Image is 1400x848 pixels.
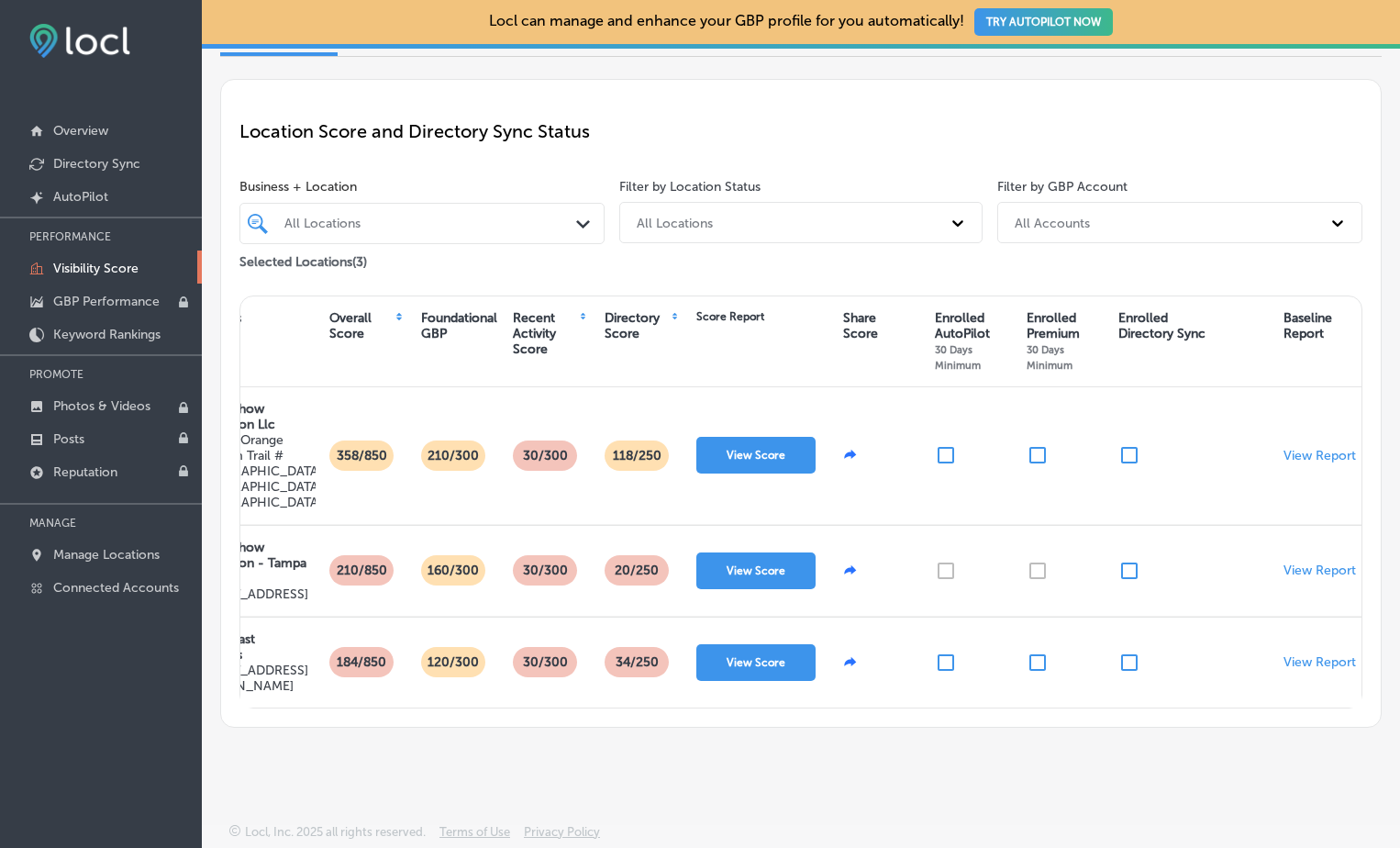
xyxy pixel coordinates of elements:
[1027,310,1100,373] div: Enrolled Premium
[935,343,981,372] span: 30 Days Minimum
[974,8,1113,36] button: TRY AUTOPILOT NOW
[1283,310,1332,341] div: Baseline Report
[696,552,816,589] button: View Score
[637,215,713,230] div: All Locations
[239,247,367,270] p: Selected Locations ( 3 )
[192,540,306,586] strong: Game Show Trivolution - Tampa Office
[605,310,670,341] div: Directory Score
[935,310,1008,373] div: Enrolled AutoPilot
[606,441,669,471] p: 118 /250
[1027,343,1072,372] span: 30 Days Minimum
[53,294,160,309] p: GBP Performance
[329,310,394,341] div: Overall Score
[439,825,510,848] a: Terms of Use
[420,647,486,677] p: 120/300
[843,310,878,341] div: Share Score
[29,24,130,58] img: fda3e92497d09a02dc62c9cd864e3231.png
[329,555,394,586] p: 210/850
[245,825,426,839] p: Locl, Inc. 2025 all rights reserved.
[53,261,139,276] p: Visibility Score
[53,156,140,172] p: Directory Sync
[53,580,179,596] p: Connected Accounts
[239,179,605,195] span: Business + Location
[1015,215,1090,230] div: All Accounts
[53,327,161,342] p: Keyword Rankings
[1283,563,1356,578] a: View Report
[516,647,575,677] p: 30/300
[696,437,816,474] button: View Score
[284,216,578,231] div: All Locations
[53,431,84,447] p: Posts
[619,179,761,195] label: Filter by Location Status
[524,825,600,848] a: Privacy Policy
[608,647,666,677] p: 34 /250
[192,663,308,694] p: [STREET_ADDRESS][PERSON_NAME]
[192,586,308,602] p: [STREET_ADDRESS]
[696,310,764,323] div: Score Report
[1118,310,1206,341] div: Enrolled Directory Sync
[329,441,394,471] p: 358/850
[516,555,575,586] p: 30/300
[1283,448,1356,463] a: View Report
[329,647,394,677] p: 184/850
[192,432,326,510] p: 4530 S. Orange Blossom Trail #[GEOGRAPHIC_DATA], [GEOGRAPHIC_DATA] [GEOGRAPHIC_DATA]
[513,310,578,357] div: Recent Activity Score
[516,441,575,471] p: 30/300
[607,555,666,586] p: 20 /250
[420,555,486,586] p: 160/300
[53,464,117,480] p: Reputation
[1283,654,1356,670] a: View Report
[53,398,150,414] p: Photos & Videos
[696,644,816,681] button: View Score
[997,179,1128,195] label: Filter by GBP Account
[53,547,160,563] p: Manage Locations
[53,123,108,139] p: Overview
[53,189,108,205] p: AutoPilot
[239,120,1362,142] p: Location Score and Directory Sync Status
[420,441,486,471] p: 210/300
[421,310,497,341] div: Foundational GBP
